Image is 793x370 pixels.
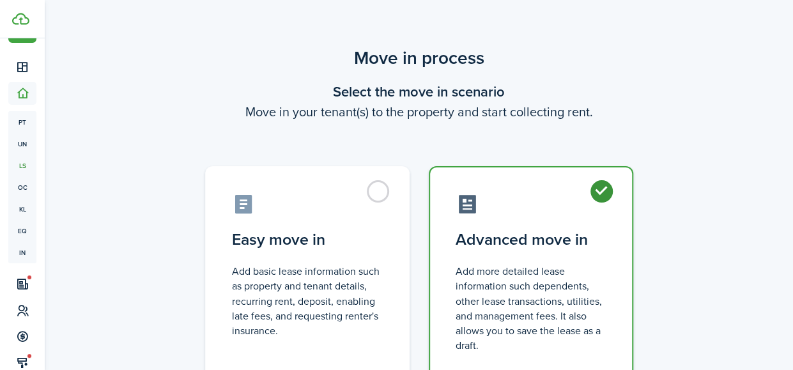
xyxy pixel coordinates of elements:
[189,81,649,102] wizard-step-header-title: Select the move in scenario
[8,242,36,263] a: in
[8,155,36,176] a: ls
[456,228,606,251] control-radio-card-title: Advanced move in
[8,133,36,155] a: un
[232,228,383,251] control-radio-card-title: Easy move in
[189,102,649,121] wizard-step-header-description: Move in your tenant(s) to the property and start collecting rent.
[8,198,36,220] a: kl
[12,13,29,25] img: TenantCloud
[189,45,649,72] scenario-title: Move in process
[8,220,36,242] a: eq
[456,264,606,353] control-radio-card-description: Add more detailed lease information such dependents, other lease transactions, utilities, and man...
[232,264,383,338] control-radio-card-description: Add basic lease information such as property and tenant details, recurring rent, deposit, enablin...
[8,176,36,198] a: oc
[8,111,36,133] a: pt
